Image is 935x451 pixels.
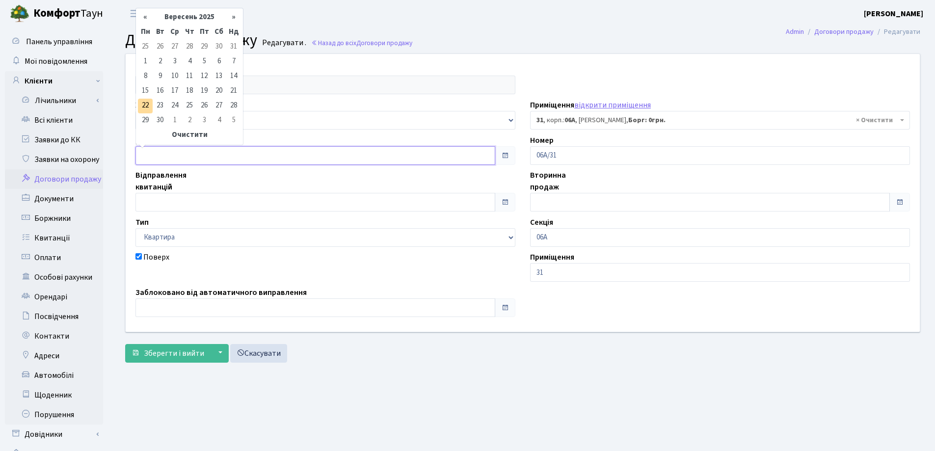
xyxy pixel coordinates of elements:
td: 30 [153,113,167,128]
td: 13 [212,69,226,84]
label: Приміщення [530,99,651,111]
td: 3 [167,54,182,69]
span: Зберегти і вийти [144,348,204,359]
td: 23 [153,99,167,113]
button: Зберегти і вийти [125,344,211,363]
td: 29 [197,40,212,54]
th: Очистити [138,128,241,143]
td: 25 [182,99,197,113]
td: 31 [226,40,241,54]
td: 4 [182,54,197,69]
td: 20 [212,84,226,99]
th: « [138,10,153,25]
a: Договори продажу [5,169,103,189]
th: Чт [182,25,197,40]
td: 2 [153,54,167,69]
a: Документи [5,189,103,209]
a: Автомобілі [5,366,103,385]
a: [PERSON_NAME] [864,8,923,20]
a: Назад до всіхДоговори продажу [311,38,412,48]
label: Вторинна продаж [530,169,566,193]
td: 25 [138,40,153,54]
a: Договори продажу [814,27,874,37]
label: Номер [530,134,554,146]
b: 31 [536,115,543,125]
a: відкрити приміщення [574,100,651,110]
span: <b>31</b>, корп.: <b>06А</b>, Корнєв Вячеслав Анатолійович, <b>Борг: 0грн.</b> [530,111,910,130]
a: Довідники [5,424,103,444]
label: Заблоковано від автоматичного виправлення [135,287,307,298]
td: 6 [212,54,226,69]
td: 17 [167,84,182,99]
span: Панель управління [26,36,92,47]
span: Мої повідомлення [25,56,87,67]
td: 22 [138,99,153,113]
a: Квитанції [5,228,103,248]
td: 5 [226,113,241,128]
a: Орендарі [5,287,103,307]
label: Відправлення квитанцій [135,169,187,193]
td: 11 [182,69,197,84]
span: Видалити всі елементи [856,115,893,125]
th: Вересень 2025 [153,10,226,25]
td: 2 [182,113,197,128]
td: 9 [153,69,167,84]
a: Адреси [5,346,103,366]
a: Заявки на охорону [5,150,103,169]
td: 5 [197,54,212,69]
th: Пт [197,25,212,40]
a: Скасувати [230,344,287,363]
td: 26 [153,40,167,54]
a: Admin [786,27,804,37]
a: Посвідчення [5,307,103,326]
b: Борг: 0грн. [628,115,666,125]
a: Заявки до КК [5,130,103,150]
th: Сб [212,25,226,40]
td: 30 [212,40,226,54]
li: Редагувати [874,27,920,37]
td: 10 [167,69,182,84]
img: logo.png [10,4,29,24]
span: Таун [33,5,103,22]
th: Нд [226,25,241,40]
td: 15 [138,84,153,99]
td: 14 [226,69,241,84]
label: Приміщення [530,251,574,263]
th: » [226,10,241,25]
button: Переключити навігацію [123,5,147,22]
a: Оплати [5,248,103,267]
a: Особові рахунки [5,267,103,287]
a: Панель управління [5,32,103,52]
a: Порушення [5,405,103,424]
a: Клієнти [5,71,103,91]
td: 27 [212,99,226,113]
td: 8 [138,69,153,84]
td: 29 [138,113,153,128]
span: <b>31</b>, корп.: <b>06А</b>, Корнєв Вячеслав Анатолійович, <b>Борг: 0грн.</b> [536,115,898,125]
td: 4 [212,113,226,128]
td: 24 [167,99,182,113]
td: 18 [182,84,197,99]
a: Щоденник [5,385,103,405]
label: Секція [530,216,553,228]
b: [PERSON_NAME] [864,8,923,19]
small: Редагувати . [260,38,306,48]
nav: breadcrumb [771,22,935,42]
span: Договори продажу [125,29,257,52]
td: 7 [226,54,241,69]
a: Контакти [5,326,103,346]
a: Всі клієнти [5,110,103,130]
td: 27 [167,40,182,54]
td: 1 [167,113,182,128]
td: 21 [226,84,241,99]
td: 12 [197,69,212,84]
a: Боржники [5,209,103,228]
td: 28 [182,40,197,54]
td: 1 [138,54,153,69]
span: Договори продажу [356,38,412,48]
td: 26 [197,99,212,113]
b: 06А [564,115,575,125]
td: 19 [197,84,212,99]
th: Пн [138,25,153,40]
label: Тип [135,216,149,228]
